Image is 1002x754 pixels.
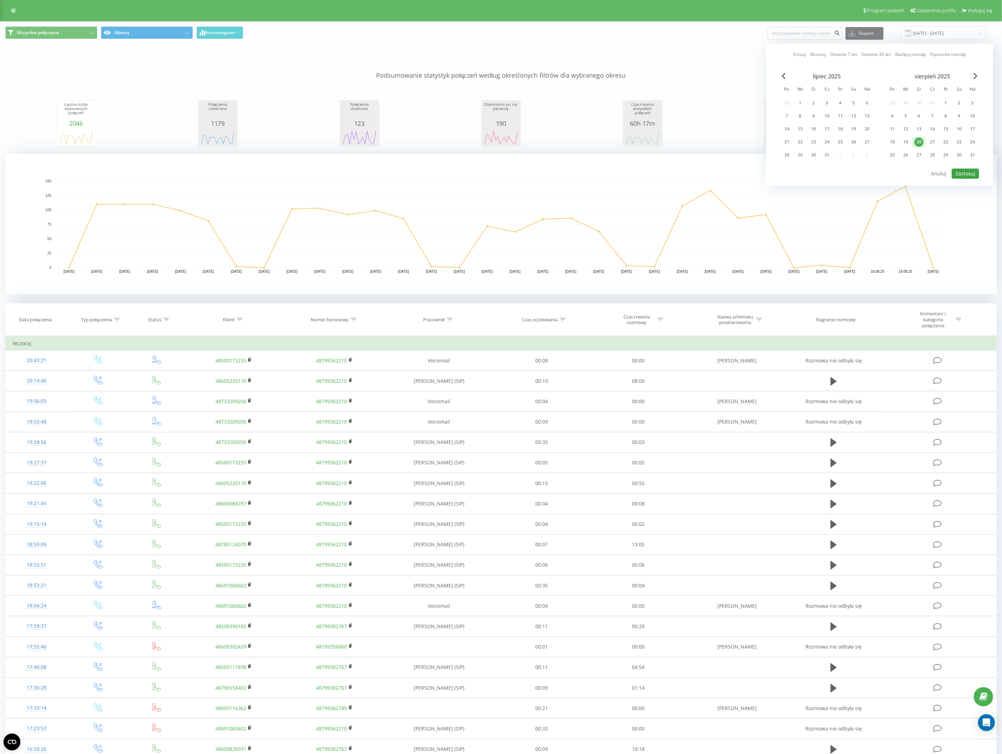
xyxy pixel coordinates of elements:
[888,138,897,147] div: 18
[385,391,493,412] td: Voicemail
[385,432,493,452] td: [PERSON_NAME] (SIP)
[939,111,952,122] div: pt 8 sie 2025
[625,127,660,148] div: A chart.
[782,85,792,96] abbr: poniedziałek
[316,684,347,691] a: 48799382767
[862,138,872,147] div: 27
[952,124,966,135] div: sob 16 sie 2025
[928,112,937,121] div: 7
[931,51,967,58] a: Poprzedni miesiąc
[590,371,687,391] td: 08:00
[17,30,59,36] span: Wszystkie połączenia
[940,85,951,96] abbr: piątek
[968,125,977,134] div: 17
[849,112,858,121] div: 12
[59,102,94,120] div: Łączna liczba wykonanych połączeń
[895,51,926,58] a: Bieżący miesiąc
[385,412,493,432] td: Voicemail
[215,582,246,589] a: 48691060602
[5,26,97,39] button: Wszystkie połączenia
[901,138,910,147] div: 19
[914,151,924,160] div: 27
[316,623,347,630] a: 48799382767
[927,169,951,179] button: Anuluj
[899,111,912,122] div: wt 5 sie 2025
[941,151,950,160] div: 29
[926,137,939,148] div: czw 21 sie 2025
[13,394,60,408] div: 19:56:03
[47,251,52,255] text: 25
[215,439,246,445] a: 48733209206
[955,99,964,108] div: 2
[820,98,834,109] div: czw 3 lip 2025
[45,208,51,212] text: 100
[493,412,590,432] td: 00:09
[886,124,899,135] div: pon 11 sie 2025
[780,137,794,148] div: pon 21 lip 2025
[952,169,979,179] button: Zastosuj
[484,127,519,148] svg: A chart.
[215,378,246,384] a: 48605220170
[974,73,978,79] span: Next Month
[316,357,347,364] a: 48799362210
[705,270,716,274] text: [DATE]
[901,151,910,160] div: 26
[834,124,847,135] div: pt 18 lip 2025
[968,151,977,160] div: 31
[4,734,20,750] button: Open CMP widget
[912,137,926,148] div: śr 20 sie 2025
[59,127,94,148] svg: A chart.
[493,391,590,412] td: 00:04
[899,137,912,148] div: wt 19 sie 2025
[849,125,858,134] div: 19
[316,500,347,507] a: 48799362210
[200,102,235,120] div: Połączenia odebrane
[259,270,270,274] text: [DATE]
[955,138,964,147] div: 23
[223,317,235,323] div: Klient
[203,270,214,274] text: [DATE]
[147,270,158,274] text: [DATE]
[794,98,807,109] div: wt 1 lip 2025
[5,154,997,295] svg: A chart.
[782,138,791,147] div: 21
[794,111,807,122] div: wt 8 lip 2025
[939,124,952,135] div: pt 15 sie 2025
[215,623,246,630] a: 48500390185
[952,150,966,161] div: sob 30 sie 2025
[796,112,805,121] div: 8
[45,179,51,183] text: 150
[231,270,242,274] text: [DATE]
[899,124,912,135] div: wt 12 sie 2025
[205,30,235,35] span: Harmonogram
[886,137,899,148] div: pon 18 sie 2025
[862,125,872,134] div: 20
[796,138,805,147] div: 22
[807,150,820,161] div: śr 30 lip 2025
[820,124,834,135] div: czw 17 lip 2025
[733,270,744,274] text: [DATE]
[849,138,858,147] div: 26
[860,137,874,148] div: ndz 27 lip 2025
[454,270,465,274] text: [DATE]
[847,137,860,148] div: sob 26 lip 2025
[398,270,409,274] text: [DATE]
[782,125,791,134] div: 14
[215,602,246,609] a: 48691060602
[966,150,979,161] div: ndz 31 sie 2025
[426,270,437,274] text: [DATE]
[928,138,937,147] div: 21
[861,51,891,58] a: Ostatnie 30 dni
[862,85,872,96] abbr: niedziela
[717,314,754,326] div: Nazwa schematu przekierowania
[806,357,862,364] span: Rozmowa nie odbyła się
[886,73,979,80] div: sierpień 2025
[847,111,860,122] div: sob 12 lip 2025
[119,270,130,274] text: [DATE]
[926,150,939,161] div: czw 28 sie 2025
[342,120,377,127] div: 123
[941,99,950,108] div: 1
[795,85,806,96] abbr: wtorek
[844,270,855,274] text: [DATE]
